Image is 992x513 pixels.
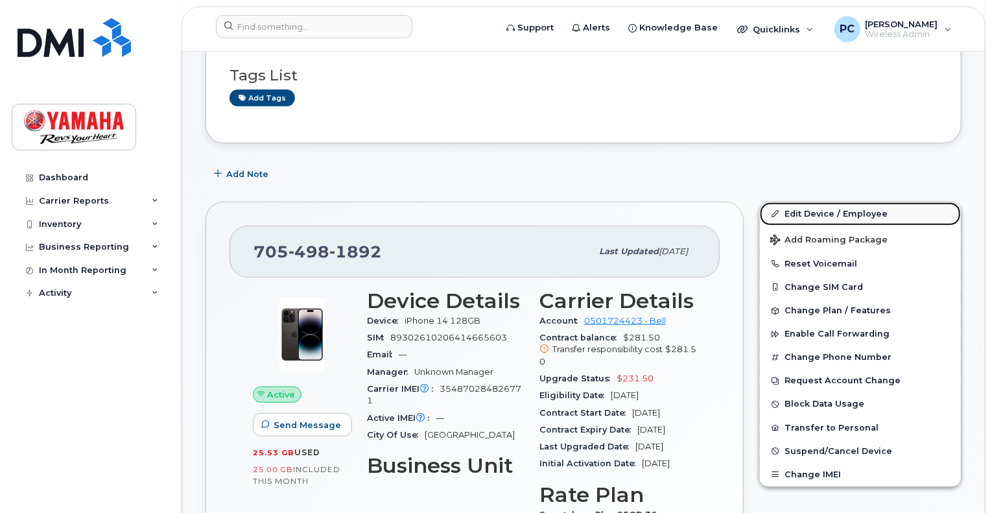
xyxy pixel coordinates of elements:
a: Alerts [563,15,619,41]
span: [DATE] [611,390,639,400]
button: Transfer to Personal [760,416,961,440]
span: Support [517,21,554,34]
span: Add Roaming Package [770,235,888,247]
button: Suspend/Cancel Device [760,440,961,463]
span: Send Message [274,419,341,431]
span: $231.50 [617,374,654,383]
span: Last Upgraded Date [539,442,635,451]
button: Add Note [206,163,279,186]
span: Knowledge Base [639,21,718,34]
span: Email [367,350,399,359]
span: used [294,447,320,457]
a: Support [497,15,563,41]
span: City Of Use [367,430,425,440]
button: Enable Call Forwarding [760,322,961,346]
h3: Business Unit [367,454,524,477]
span: Enable Call Forwarding [785,329,890,339]
span: Carrier IMEI [367,384,440,394]
span: 705 [254,242,382,261]
span: Quicklinks [753,24,800,34]
input: Find something... [216,15,412,38]
span: Eligibility Date [539,390,611,400]
span: Active [268,388,296,401]
span: iPhone 14 128GB [405,316,480,326]
a: Add tags [230,89,295,106]
span: 354870284826771 [367,384,521,405]
span: Contract Start Date [539,408,632,418]
span: 25.00 GB [253,465,293,474]
button: Send Message [253,413,352,436]
div: Peter Comer [825,16,961,42]
span: [DATE] [632,408,660,418]
span: Add Note [226,168,268,180]
button: Add Roaming Package [760,226,961,252]
span: PC [840,21,855,37]
button: Block Data Usage [760,392,961,416]
button: Change SIM Card [760,276,961,299]
span: Initial Activation Date [539,459,642,468]
span: Contract balance [539,333,623,342]
h3: Device Details [367,289,524,313]
span: included this month [253,464,340,486]
span: SIM [367,333,390,342]
span: 89302610206414665603 [390,333,507,342]
h3: Carrier Details [539,289,696,313]
a: 0501724423 - Bell [584,316,666,326]
span: 498 [289,242,329,261]
img: image20231002-3703462-njx0qo.jpeg [263,296,341,374]
span: Device [367,316,405,326]
button: Change Plan / Features [760,299,961,322]
span: Change Plan / Features [785,306,891,316]
span: — [436,413,444,423]
span: Contract Expiry Date [539,425,637,435]
a: Edit Device / Employee [760,202,961,226]
span: Wireless Admin [866,29,938,40]
span: $281.50 [539,344,696,366]
button: Reset Voicemail [760,252,961,276]
span: — [399,350,407,359]
span: [GEOGRAPHIC_DATA] [425,430,515,440]
div: Quicklinks [728,16,823,42]
span: Manager [367,367,414,377]
button: Change IMEI [760,463,961,486]
span: Active IMEI [367,413,436,423]
span: $281.50 [539,333,696,368]
span: [DATE] [642,459,670,468]
h3: Rate Plan [539,483,696,507]
span: 1892 [329,242,382,261]
span: [PERSON_NAME] [866,19,938,29]
span: [DATE] [659,246,688,256]
span: Upgrade Status [539,374,617,383]
span: Transfer responsibility cost [552,344,663,354]
span: Last updated [599,246,659,256]
button: Change Phone Number [760,346,961,369]
span: 25.53 GB [253,448,294,457]
button: Request Account Change [760,369,961,392]
span: Suspend/Cancel Device [785,446,892,456]
span: Alerts [583,21,610,34]
span: Account [539,316,584,326]
a: Knowledge Base [619,15,727,41]
span: [DATE] [637,425,665,435]
span: Unknown Manager [414,367,493,377]
span: [DATE] [635,442,663,451]
h3: Tags List [230,67,938,84]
